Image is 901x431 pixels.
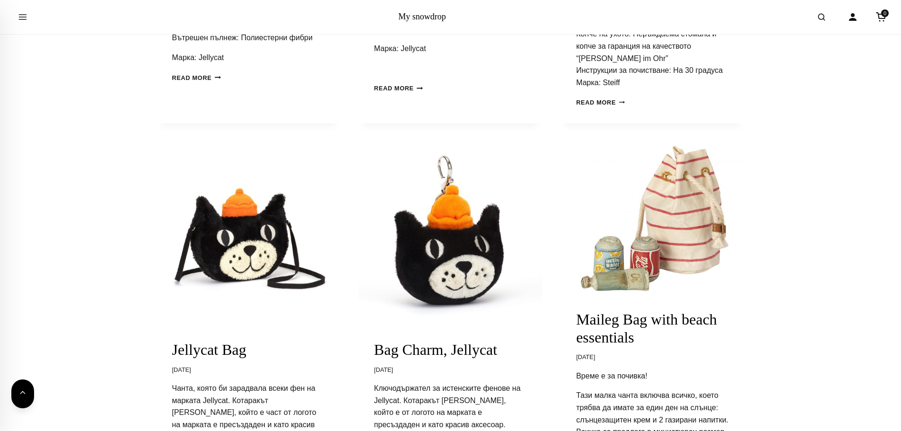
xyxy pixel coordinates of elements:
[172,52,325,64] p: Марка: Jellycat
[374,85,423,92] a: Read More
[576,352,595,362] time: [DATE]
[157,142,340,325] img: Jellycat Bag
[172,74,221,81] a: Read More
[808,4,835,30] button: Open search
[576,311,717,346] a: Maileg Bag with beach essentials
[9,4,36,30] button: Open menu
[576,370,729,382] p: Време e за почивка!
[172,341,246,358] a: Jellycat Bag
[398,12,446,21] a: My snowdrop
[374,43,527,55] p: Марка: Jellycat
[374,365,393,375] time: [DATE]
[871,7,892,27] a: Cart
[576,99,625,106] a: Read More
[561,142,744,295] img: Maileg Bag with beach essentials
[11,379,34,408] button: Back to top
[374,341,497,358] a: Bag Charm, Jellycat
[172,365,191,375] time: [DATE]
[881,9,889,17] span: 0
[842,7,863,27] a: Account
[359,142,542,325] img: Bag Charm, Jellycat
